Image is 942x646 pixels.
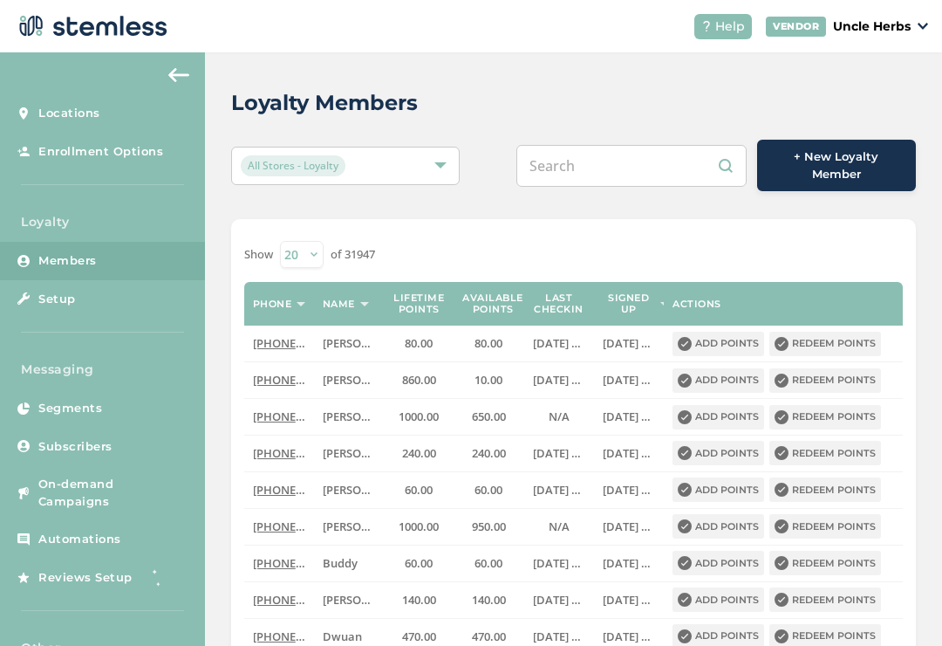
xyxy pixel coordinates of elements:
[533,592,615,608] span: [DATE] 22:01:09
[474,372,502,388] span: 10.00
[331,246,375,264] label: of 31947
[472,592,506,608] span: 140.00
[603,519,655,534] label: 2024-04-04 18:08:12
[253,483,305,498] label: (847) 814-8468
[603,335,685,351] span: [DATE] 02:50:01
[399,519,439,534] span: 1000.00
[392,629,445,644] label: 470.00
[168,68,189,82] img: icon-arrow-back-accent-c549486e.svg
[918,23,928,30] img: icon_down-arrow-small-66adaf34.svg
[603,445,685,461] span: [DATE] 18:08:11
[323,555,358,571] span: Buddy
[253,335,353,351] span: [PHONE_NUMBER]
[757,140,916,191] button: + New Loyalty Member
[392,556,445,571] label: 60.00
[462,373,515,388] label: 10.00
[533,336,585,351] label: 2025-03-06 21:38:49
[392,409,445,424] label: 1000.00
[253,629,353,644] span: [PHONE_NUMBER]
[472,409,506,424] span: 650.00
[603,409,685,424] span: [DATE] 18:08:04
[253,592,353,608] span: [PHONE_NUMBER]
[766,17,826,37] div: VENDOR
[672,332,764,356] button: Add points
[405,555,433,571] span: 60.00
[769,588,881,612] button: Redeem points
[603,592,685,608] span: [DATE] 04:01:12
[533,555,615,571] span: [DATE] 17:01:20
[603,555,685,571] span: [DATE] 08:07:08
[462,292,523,315] label: Available points
[253,372,353,388] span: [PHONE_NUMBER]
[253,336,305,351] label: (602) 758-1100
[516,145,747,187] input: Search
[462,409,515,424] label: 650.00
[603,336,655,351] label: 2024-04-05 02:50:01
[474,335,502,351] span: 80.00
[533,593,585,608] label: 2024-08-13 22:01:09
[462,556,515,571] label: 60.00
[701,21,712,31] img: icon-help-white-03924b79.svg
[323,629,375,644] label: Dwuan
[533,446,585,461] label: 2023-07-23 22:03:55
[533,556,585,571] label: 2024-07-03 17:01:20
[360,302,369,306] img: icon-sort-1e1d7615.svg
[253,593,305,608] label: (907) 310-5352
[533,482,615,498] span: [DATE] 00:37:10
[672,441,764,465] button: Add points
[38,143,163,161] span: Enrollment Options
[323,445,412,461] span: [PERSON_NAME]
[392,373,445,388] label: 860.00
[462,629,515,644] label: 470.00
[402,372,436,388] span: 860.00
[253,409,305,424] label: (503) 804-9208
[323,409,457,424] span: [PERSON_NAME] ↔️ Shen
[603,373,655,388] label: 2024-04-05 02:50:02
[14,9,167,44] img: logo-dark-0685b13c.svg
[38,476,188,510] span: On-demand Campaigns
[402,629,436,644] span: 470.00
[405,335,433,351] span: 80.00
[323,482,412,498] span: [PERSON_NAME]
[672,514,764,539] button: Add points
[323,483,375,498] label: peter d
[672,478,764,502] button: Add points
[323,336,375,351] label: Arnold d
[660,302,669,306] img: icon-sort-1e1d7615.svg
[603,629,685,644] span: [DATE] 05:32:02
[533,445,615,461] span: [DATE] 22:03:55
[533,483,585,498] label: 2024-07-30 00:37:10
[462,483,515,498] label: 60.00
[769,514,881,539] button: Redeem points
[392,336,445,351] label: 80.00
[769,441,881,465] button: Redeem points
[533,409,585,424] label: N/A
[472,629,506,644] span: 470.00
[402,592,436,608] span: 140.00
[253,556,305,571] label: (907) 978-4145
[603,482,685,498] span: [DATE] 19:20:14
[603,519,685,534] span: [DATE] 18:08:12
[253,555,353,571] span: [PHONE_NUMBER]
[402,445,436,461] span: 240.00
[664,282,903,326] th: Actions
[603,483,655,498] label: 2024-04-04 19:20:14
[323,519,375,534] label: Koushi Sunder
[253,445,353,461] span: [PHONE_NUMBER]
[715,17,745,36] span: Help
[603,629,655,644] label: 2024-05-31 05:32:02
[392,446,445,461] label: 240.00
[146,560,181,594] img: glitter-stars-b7820f95.gif
[549,409,570,424] span: N/A
[231,87,418,119] h2: Loyalty Members
[769,478,881,502] button: Redeem points
[672,368,764,393] button: Add points
[323,556,375,571] label: Buddy
[392,292,445,315] label: Lifetime points
[533,372,615,388] span: [DATE] 21:35:13
[323,629,362,644] span: Dwuan
[603,292,655,315] label: Signed up
[323,592,412,608] span: [PERSON_NAME]
[462,336,515,351] label: 80.00
[603,593,655,608] label: 2024-04-08 04:01:12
